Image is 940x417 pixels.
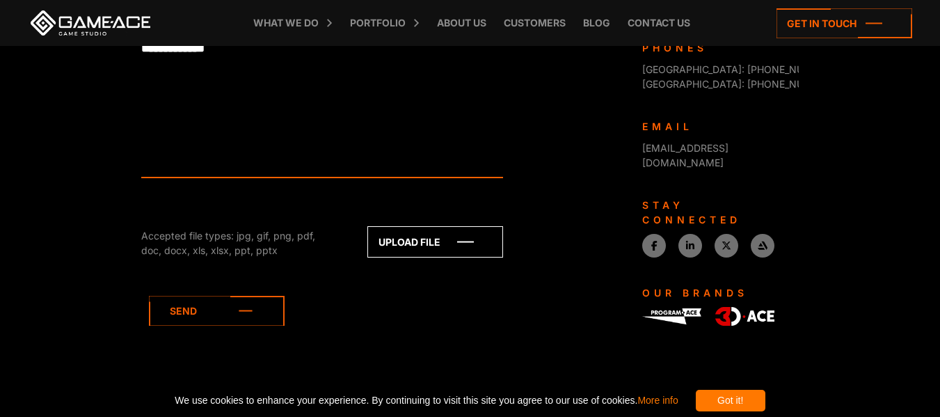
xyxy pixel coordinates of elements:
div: Phones [642,40,788,55]
span: [GEOGRAPHIC_DATA]: [PHONE_NUMBER] [642,78,834,90]
span: [GEOGRAPHIC_DATA]: [PHONE_NUMBER] [642,63,834,75]
span: We use cookies to enhance your experience. By continuing to visit this site you agree to our use ... [175,390,678,411]
a: Get in touch [776,8,912,38]
div: Our Brands [642,285,788,300]
a: Upload file [367,226,503,258]
img: Program-Ace [642,308,701,324]
a: [EMAIL_ADDRESS][DOMAIN_NAME] [642,142,728,168]
div: Got it! [696,390,765,411]
div: Accepted file types: jpg, gif, png, pdf, doc, docx, xls, xlsx, ppt, pptx [141,228,336,258]
div: Stay connected [642,198,788,227]
a: More info [637,395,678,406]
div: Email [642,119,788,134]
img: 3D-Ace [715,307,774,326]
a: Send [149,296,285,326]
